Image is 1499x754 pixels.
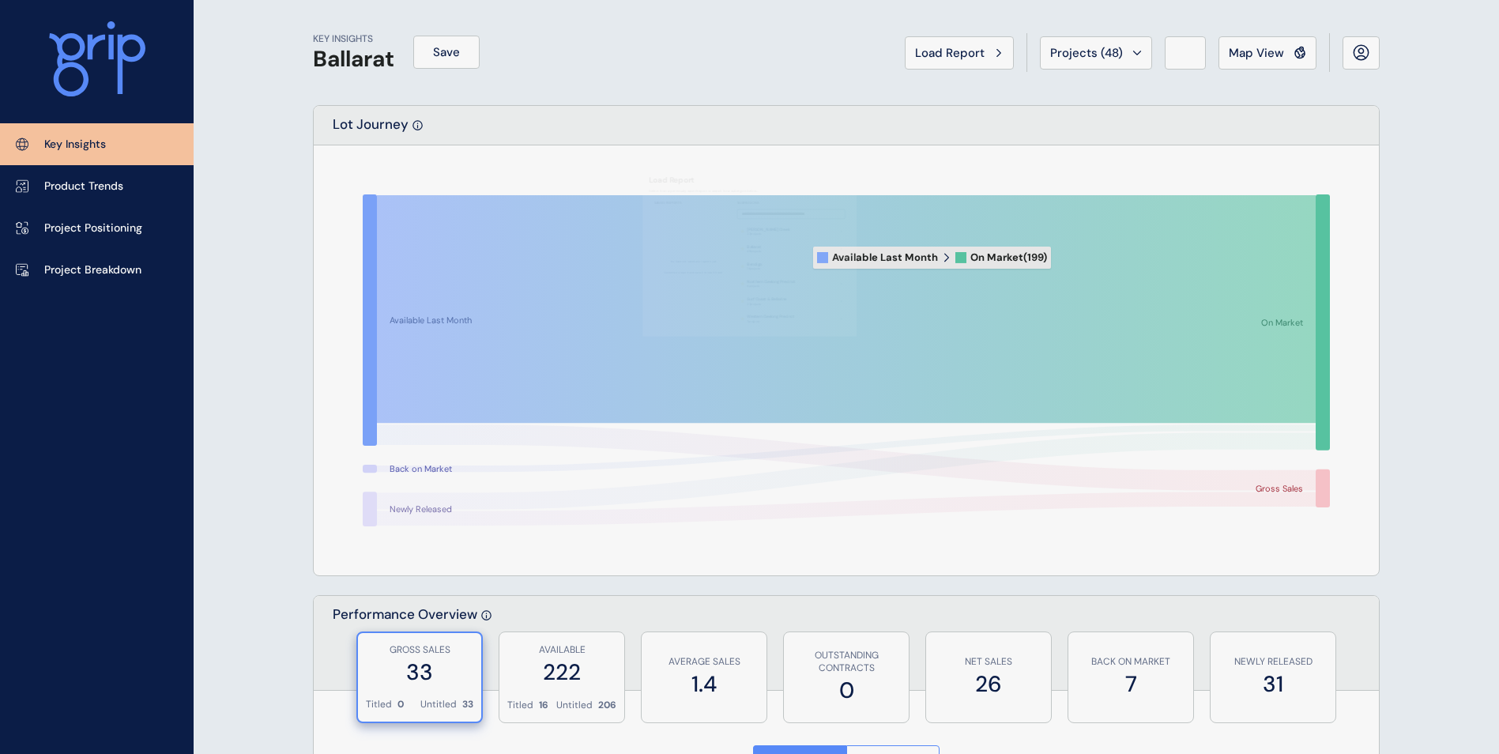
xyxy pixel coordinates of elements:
[934,669,1043,699] label: 26
[915,45,985,61] span: Load Report
[598,699,616,712] p: 206
[420,698,457,711] p: Untitled
[507,657,616,688] label: 222
[462,698,473,711] p: 33
[313,32,394,46] p: KEY INSIGHTS
[1218,669,1328,699] label: 31
[44,262,141,278] p: Project Breakdown
[1076,655,1185,669] p: BACK ON MARKET
[333,115,409,145] p: Lot Journey
[792,649,901,676] p: OUTSTANDING CONTRACTS
[792,675,901,706] label: 0
[934,655,1043,669] p: NET SALES
[366,657,473,688] label: 33
[1218,36,1316,70] button: Map View
[556,699,593,712] p: Untitled
[507,643,616,657] p: AVAILABLE
[650,669,759,699] label: 1.4
[1229,45,1284,61] span: Map View
[44,137,106,153] p: Key Insights
[313,46,394,73] h1: Ballarat
[44,221,142,236] p: Project Positioning
[333,605,477,690] p: Performance Overview
[413,36,480,69] button: Save
[650,655,759,669] p: AVERAGE SALES
[905,36,1014,70] button: Load Report
[366,643,473,657] p: GROSS SALES
[44,179,123,194] p: Product Trends
[1050,45,1123,61] span: Projects ( 48 )
[433,44,460,60] span: Save
[366,698,392,711] p: Titled
[1218,655,1328,669] p: NEWLY RELEASED
[539,699,548,712] p: 16
[1076,669,1185,699] label: 7
[397,698,404,711] p: 0
[1040,36,1152,70] button: Projects (48)
[507,699,533,712] p: Titled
